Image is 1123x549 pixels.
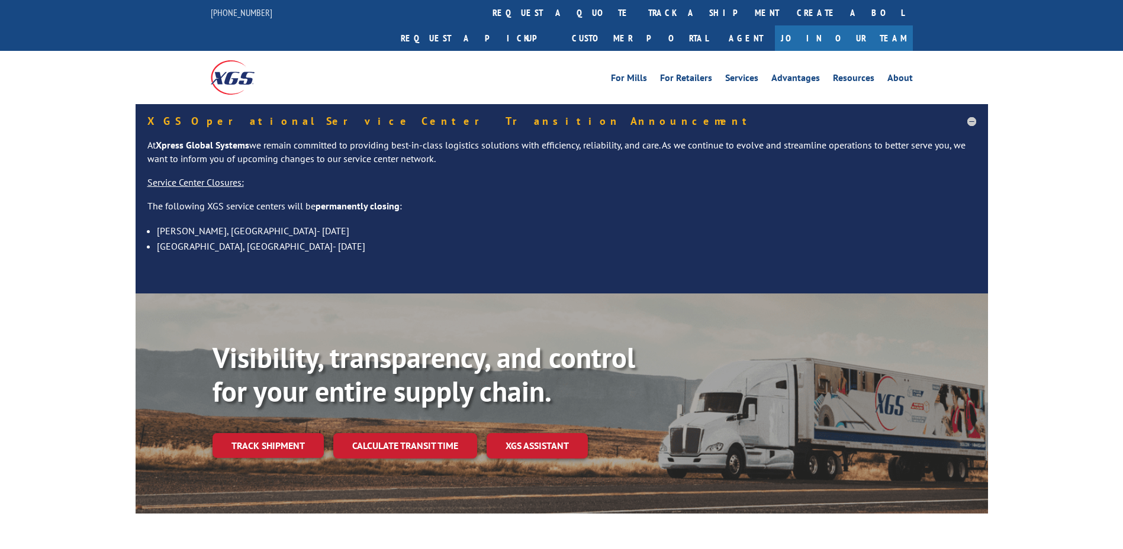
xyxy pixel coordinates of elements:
[887,73,913,86] a: About
[611,73,647,86] a: For Mills
[775,25,913,51] a: Join Our Team
[771,73,820,86] a: Advantages
[147,138,976,176] p: At we remain committed to providing best-in-class logistics solutions with efficiency, reliabilit...
[563,25,717,51] a: Customer Portal
[147,116,976,127] h5: XGS Operational Service Center Transition Announcement
[213,339,635,410] b: Visibility, transparency, and control for your entire supply chain.
[211,7,272,18] a: [PHONE_NUMBER]
[147,176,244,188] u: Service Center Closures:
[147,199,976,223] p: The following XGS service centers will be :
[316,200,400,212] strong: permanently closing
[725,73,758,86] a: Services
[833,73,874,86] a: Resources
[717,25,775,51] a: Agent
[333,433,477,458] a: Calculate transit time
[156,139,249,151] strong: Xpress Global Systems
[487,433,588,458] a: XGS ASSISTANT
[157,238,976,254] li: [GEOGRAPHIC_DATA], [GEOGRAPHIC_DATA]- [DATE]
[213,433,324,458] a: Track shipment
[392,25,563,51] a: Request a pickup
[660,73,712,86] a: For Retailers
[157,223,976,238] li: [PERSON_NAME], [GEOGRAPHIC_DATA]- [DATE]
